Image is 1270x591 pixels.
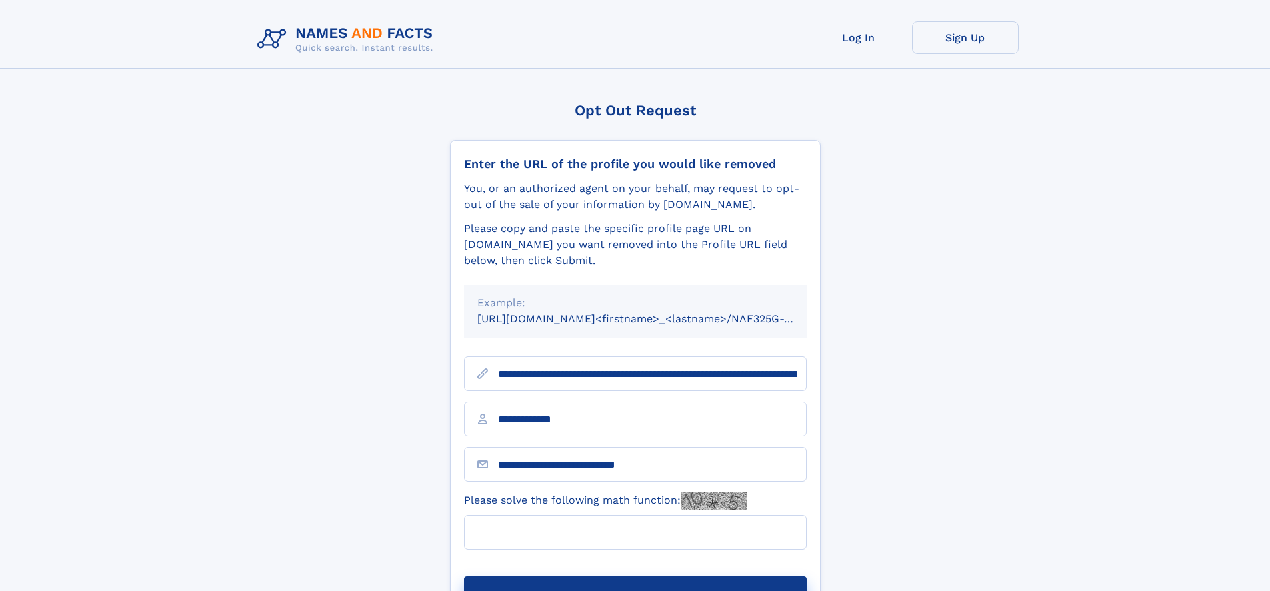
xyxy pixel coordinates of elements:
[464,157,807,171] div: Enter the URL of the profile you would like removed
[464,221,807,269] div: Please copy and paste the specific profile page URL on [DOMAIN_NAME] you want removed into the Pr...
[252,21,444,57] img: Logo Names and Facts
[477,312,832,325] small: [URL][DOMAIN_NAME]<firstname>_<lastname>/NAF325G-xxxxxxxx
[805,21,912,54] a: Log In
[477,295,793,311] div: Example:
[464,492,747,510] label: Please solve the following math function:
[912,21,1019,54] a: Sign Up
[450,102,821,119] div: Opt Out Request
[464,181,807,213] div: You, or an authorized agent on your behalf, may request to opt-out of the sale of your informatio...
